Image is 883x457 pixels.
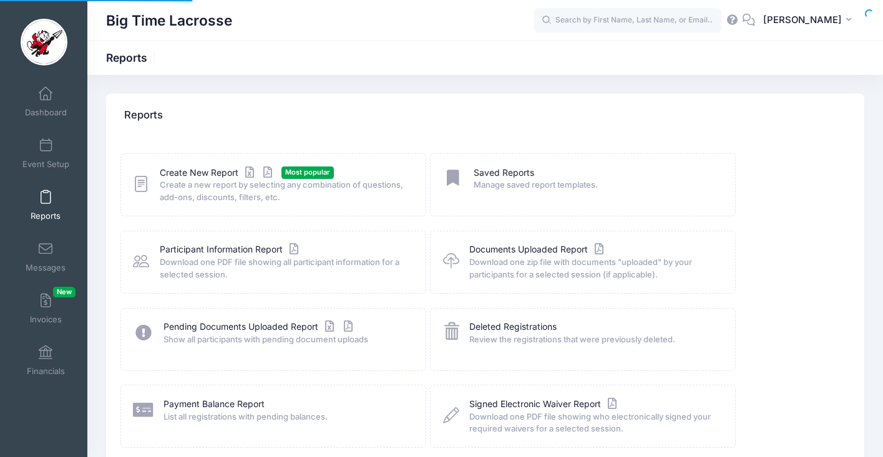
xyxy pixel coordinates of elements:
[474,166,534,180] a: Saved Reports
[124,98,163,133] h4: Reports
[163,411,409,423] span: List all registrations with pending balances.
[160,166,276,180] a: Create New Report
[469,411,719,435] span: Download one PDF file showing who electronically signed your required waivers for a selected sess...
[163,398,265,411] a: Payment Balance Report
[25,107,67,118] span: Dashboard
[16,235,76,279] a: Messages
[469,398,620,411] a: Signed Electronic Waiver Report
[469,243,607,256] a: Documents Uploaded Report
[26,262,66,273] span: Messages
[16,339,76,382] a: Financials
[31,211,61,221] span: Reports
[160,256,409,281] span: Download one PDF file showing all participant information for a selected session.
[106,6,232,35] h1: Big Time Lacrosse
[16,132,76,175] a: Event Setup
[281,166,334,178] span: Most popular
[22,159,69,170] span: Event Setup
[469,256,719,281] span: Download one zip file with documents "uploaded" by your participants for a selected session (if a...
[30,314,62,325] span: Invoices
[163,320,356,334] a: Pending Documents Uploaded Report
[106,51,158,64] h1: Reports
[160,179,409,203] span: Create a new report by selecting any combination of questions, add-ons, discounts, filters, etc.
[16,183,76,227] a: Reports
[755,6,864,35] button: [PERSON_NAME]
[763,13,842,27] span: [PERSON_NAME]
[16,80,76,123] a: Dashboard
[469,320,557,334] a: Deleted Registrations
[469,334,719,346] span: Review the registrations that were previously deleted.
[534,8,721,33] input: Search by First Name, Last Name, or Email...
[21,19,67,65] img: Big Time Lacrosse
[27,366,65,377] span: Financials
[16,287,76,330] a: InvoicesNew
[163,334,409,346] span: Show all participants with pending document uploads
[53,287,76,297] span: New
[160,243,301,256] a: Participant Information Report
[474,179,720,191] span: Manage saved report templates.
